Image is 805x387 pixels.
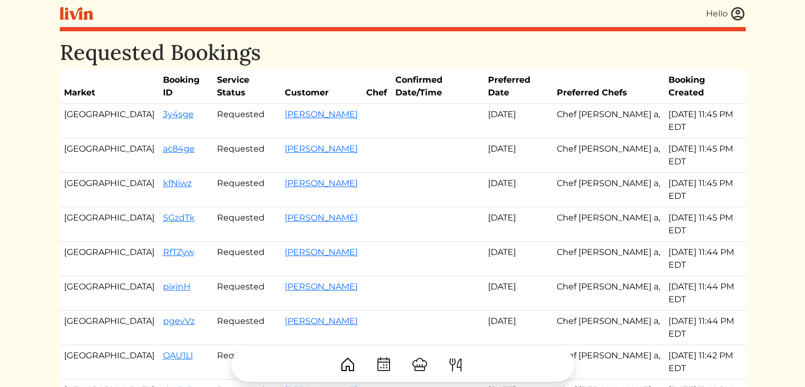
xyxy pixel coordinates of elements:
td: [DATE] [484,242,553,276]
th: Preferred Chefs [553,69,664,104]
td: [DATE] [484,207,553,242]
th: Customer [281,69,362,104]
img: ForkKnife-55491504ffdb50bab0c1e09e7649658475375261d09fd45db06cec23bce548bf.svg [447,356,464,373]
a: [PERSON_NAME] [285,144,358,154]
th: Booking ID [159,69,213,104]
a: [PERSON_NAME] [285,109,358,119]
img: House-9bf13187bcbb5817f509fe5e7408150f90897510c4275e13d0d5fca38e0b5951.svg [339,356,356,373]
td: Chef [PERSON_NAME] a, [553,138,664,173]
a: [PERSON_NAME] [285,282,358,292]
td: [GEOGRAPHIC_DATA] [60,173,159,207]
td: Chef [PERSON_NAME] a, [553,104,664,138]
a: kfNiwz [163,178,192,188]
td: Chef [PERSON_NAME] a, [553,311,664,345]
td: [GEOGRAPHIC_DATA] [60,104,159,138]
td: Requested [213,173,281,207]
a: SGzdTk [163,213,195,223]
td: [DATE] [484,311,553,345]
td: [DATE] 11:44 PM EDT [664,311,746,345]
td: [DATE] 11:45 PM EDT [664,207,746,242]
td: [DATE] [484,173,553,207]
a: [PERSON_NAME] [285,247,358,257]
td: [GEOGRAPHIC_DATA] [60,276,159,311]
th: Chef [362,69,391,104]
a: [PERSON_NAME] [285,213,358,223]
td: [GEOGRAPHIC_DATA] [60,207,159,242]
td: [GEOGRAPHIC_DATA] [60,138,159,173]
img: CalendarDots-5bcf9d9080389f2a281d69619e1c85352834be518fbc73d9501aef674afc0d57.svg [375,356,392,373]
img: ChefHat-a374fb509e4f37eb0702ca99f5f64f3b6956810f32a249b33092029f8484b388.svg [411,356,428,373]
td: [DATE] [484,104,553,138]
td: [GEOGRAPHIC_DATA] [60,242,159,276]
td: Requested [213,311,281,345]
a: pixjnH [163,282,191,292]
a: pgevVz [163,316,195,326]
td: Requested [213,138,281,173]
td: [DATE] 11:45 PM EDT [664,104,746,138]
img: user_account-e6e16d2ec92f44fc35f99ef0dc9cddf60790bfa021a6ecb1c896eb5d2907b31c.svg [730,6,746,22]
td: Chef [PERSON_NAME] a, [553,173,664,207]
a: ac84ge [163,144,195,154]
a: [PERSON_NAME] [285,178,358,188]
td: [DATE] 11:45 PM EDT [664,173,746,207]
td: Requested [213,276,281,311]
td: [GEOGRAPHIC_DATA] [60,311,159,345]
th: Preferred Date [484,69,553,104]
td: [DATE] 11:44 PM EDT [664,276,746,311]
td: Requested [213,207,281,242]
td: Chef [PERSON_NAME] a, [553,276,664,311]
td: Chef [PERSON_NAME] a, [553,207,664,242]
img: livin-logo-a0d97d1a881af30f6274990eb6222085a2533c92bbd1e4f22c21b4f0d0e3210c.svg [60,7,93,20]
div: Hello [706,7,728,20]
td: [DATE] [484,276,553,311]
td: Chef [PERSON_NAME] a, [553,242,664,276]
h1: Requested Bookings [60,40,746,65]
th: Booking Created [664,69,746,104]
th: Market [60,69,159,104]
a: 3y4sge [163,109,194,119]
td: Requested [213,104,281,138]
th: Confirmed Date/Time [391,69,484,104]
td: [DATE] [484,138,553,173]
a: [PERSON_NAME] [285,316,358,326]
td: [DATE] 11:45 PM EDT [664,138,746,173]
td: [DATE] 11:44 PM EDT [664,242,746,276]
td: Requested [213,242,281,276]
a: RfTZyw [163,247,194,257]
th: Service Status [213,69,281,104]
